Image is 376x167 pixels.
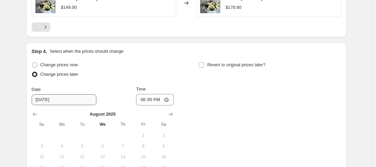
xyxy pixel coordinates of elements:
input: 12:00 [136,94,174,105]
span: 10 [34,154,49,160]
span: Sa [156,122,171,127]
input: 8/27/2025 [32,94,96,105]
nav: Pagination [32,22,50,32]
th: Monday [52,119,72,130]
span: 6 [95,143,110,149]
button: Friday August 8 2025 [133,141,153,151]
button: Thursday August 14 2025 [113,151,133,162]
div: $149.00 [61,4,77,11]
span: Mo [55,122,69,127]
span: 14 [116,154,130,160]
button: Friday August 15 2025 [133,151,153,162]
button: Saturday August 2 2025 [153,130,174,141]
button: Saturday August 9 2025 [153,141,174,151]
th: Sunday [32,119,52,130]
span: 15 [136,154,151,160]
span: 3 [34,143,49,149]
span: Su [34,122,49,127]
button: Wednesday August 13 2025 [92,151,113,162]
span: Time [136,87,146,92]
span: Revert to original prices later? [207,62,265,67]
span: 4 [55,143,69,149]
th: Thursday [113,119,133,130]
span: 9 [156,143,171,149]
button: Wednesday August 6 2025 [92,141,113,151]
th: Saturday [153,119,174,130]
th: Friday [133,119,153,130]
div: $178.80 [226,4,242,11]
button: Monday August 4 2025 [52,141,72,151]
button: Next [41,22,50,32]
span: 2 [156,133,171,138]
button: Show previous month, July 2025 [30,110,40,119]
p: Select when the prices should change [50,48,123,55]
span: Tu [75,122,90,127]
th: Wednesday [92,119,113,130]
span: 7 [116,143,130,149]
span: 1 [136,133,151,138]
button: Monday August 11 2025 [52,151,72,162]
span: 13 [95,154,110,160]
button: Sunday August 10 2025 [32,151,52,162]
button: Thursday August 7 2025 [113,141,133,151]
button: Sunday August 3 2025 [32,141,52,151]
h2: Step 4. [32,48,47,55]
button: Friday August 1 2025 [133,130,153,141]
button: Saturday August 16 2025 [153,151,174,162]
span: 8 [136,143,151,149]
span: 16 [156,154,171,160]
span: Change prices later [40,72,79,77]
span: Th [116,122,130,127]
button: Tuesday August 5 2025 [72,141,92,151]
span: 11 [55,154,69,160]
span: Change prices now [40,62,78,67]
span: 12 [75,154,90,160]
button: Show next month, September 2025 [166,110,175,119]
span: Fr [136,122,151,127]
th: Tuesday [72,119,92,130]
span: Date [32,87,41,92]
span: We [95,122,110,127]
span: 5 [75,143,90,149]
button: Tuesday August 12 2025 [72,151,92,162]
